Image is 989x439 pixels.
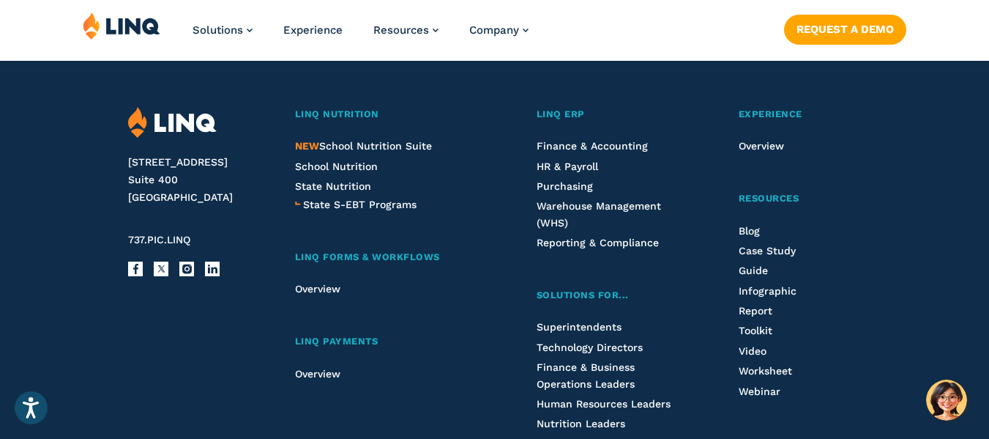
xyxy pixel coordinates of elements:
[537,180,593,192] a: Purchasing
[739,305,772,317] a: Report
[295,107,482,122] a: LINQ Nutrition
[537,140,648,152] a: Finance & Accounting
[283,23,343,37] a: Experience
[295,180,371,192] a: State Nutrition
[739,345,766,357] a: Video
[193,12,529,60] nav: Primary Navigation
[739,193,799,204] span: Resources
[537,361,635,389] a: Finance & Business Operations Leaders
[295,334,482,350] a: LINQ Payments
[295,336,378,347] span: LINQ Payments
[193,23,243,37] span: Solutions
[739,325,772,336] a: Toolkit
[303,199,417,210] span: State S-EBT Programs
[537,161,598,172] a: HR & Payroll
[128,262,143,276] a: Facebook
[739,245,796,257] a: Case Study
[739,385,780,397] a: Webinar
[128,234,190,246] span: 737.PIC.LINQ
[179,262,194,276] a: Instagram
[373,23,429,37] span: Resources
[295,283,340,295] a: Overview
[154,262,168,276] a: X
[469,23,519,37] span: Company
[295,368,340,380] a: Overview
[784,15,906,44] a: Request a Demo
[537,418,625,429] a: Nutrition Leaders
[739,365,792,377] a: Worksheet
[295,161,378,172] a: School Nutrition
[537,237,659,248] a: Reporting & Compliance
[537,108,585,119] span: LINQ ERP
[469,23,529,37] a: Company
[193,23,253,37] a: Solutions
[303,196,417,213] a: State S-EBT Programs
[537,107,684,122] a: LINQ ERP
[83,12,160,40] img: LINQ | K‑12 Software
[739,285,796,297] a: Infographic
[537,321,622,333] a: Superintendents
[295,140,432,152] span: School Nutrition Suite
[205,262,220,276] a: LinkedIn
[537,200,661,228] a: Warehouse Management (WHS)
[295,250,482,265] a: LINQ Forms & Workflows
[295,140,432,152] a: NEWSchool Nutrition Suite
[128,154,269,206] address: [STREET_ADDRESS] Suite 400 [GEOGRAPHIC_DATA]
[739,108,802,119] span: Experience
[373,23,438,37] a: Resources
[739,265,768,276] a: Guide
[926,380,967,421] button: Hello, have a question? Let’s chat.
[295,251,440,262] span: LINQ Forms & Workflows
[739,191,861,207] a: Resources
[537,342,643,353] a: Technology Directors
[784,12,906,44] nav: Button Navigation
[739,225,760,237] a: Blog
[295,108,379,119] span: LINQ Nutrition
[128,107,217,139] img: LINQ | K‑12 Software
[295,140,319,152] span: NEW
[739,140,784,152] a: Overview
[739,107,861,122] a: Experience
[537,398,671,410] a: Human Resources Leaders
